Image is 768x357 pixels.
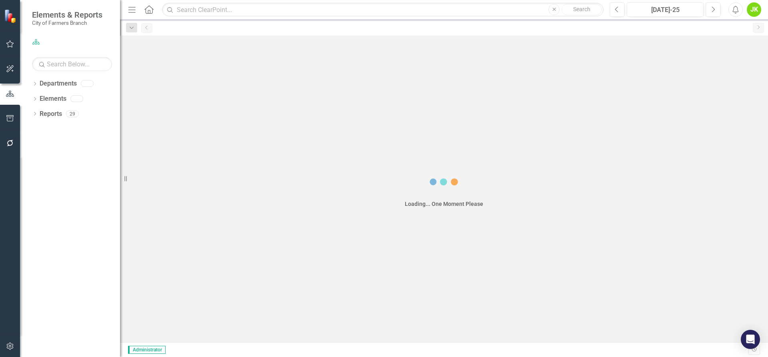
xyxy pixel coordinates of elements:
a: Departments [40,79,77,88]
a: Elements [40,94,66,104]
span: Elements & Reports [32,10,102,20]
div: Open Intercom Messenger [741,330,760,349]
div: 29 [66,110,79,117]
button: Search [562,4,602,15]
div: [DATE]-25 [630,5,701,15]
div: Loading... One Moment Please [405,200,483,208]
button: [DATE]-25 [627,2,704,17]
a: Reports [40,110,62,119]
img: ClearPoint Strategy [4,9,18,23]
button: JK [747,2,761,17]
small: City of Farmers Branch [32,20,102,26]
input: Search Below... [32,57,112,71]
span: Search [573,6,590,12]
input: Search ClearPoint... [162,3,604,17]
span: Administrator [128,346,166,354]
